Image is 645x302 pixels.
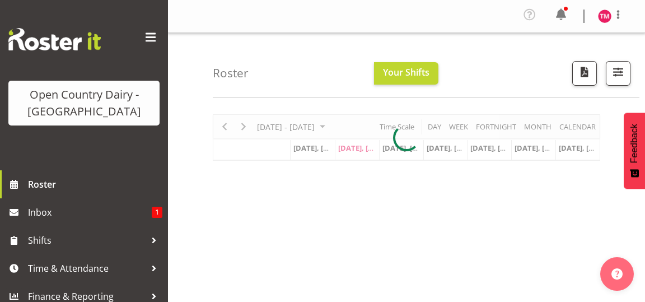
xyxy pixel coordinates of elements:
[624,113,645,189] button: Feedback - Show survey
[374,62,438,85] button: Your Shifts
[383,66,429,78] span: Your Shifts
[8,28,101,50] img: Rosterit website logo
[598,10,611,23] img: trish-mcnicol7516.jpg
[606,61,630,86] button: Filter Shifts
[20,86,148,120] div: Open Country Dairy - [GEOGRAPHIC_DATA]
[213,67,249,80] h4: Roster
[28,260,146,277] span: Time & Attendance
[152,207,162,218] span: 1
[572,61,597,86] button: Download a PDF of the roster according to the set date range.
[28,232,146,249] span: Shifts
[28,204,152,221] span: Inbox
[28,176,162,193] span: Roster
[611,268,623,280] img: help-xxl-2.png
[629,124,639,163] span: Feedback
